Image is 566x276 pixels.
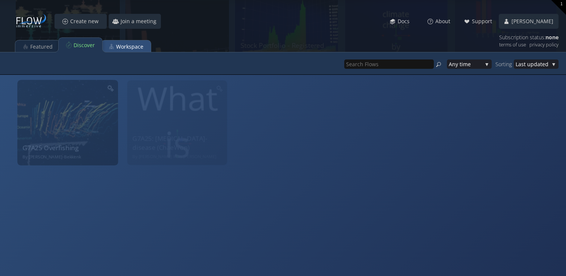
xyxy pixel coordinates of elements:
img: 305020.jpg [127,80,228,166]
input: Search Flows [344,59,434,69]
div: G7A25 Overfishing [23,143,115,152]
div: G7A25: [MEDICAL_DATA]-disease (ChaeWon) [133,134,224,152]
a: privacy policy [529,40,559,49]
span: Join a meeting [120,18,161,25]
div: By [PERSON_NAME] Won [PERSON_NAME] [133,154,224,160]
span: me [463,59,482,69]
a: terms of use [499,40,526,49]
div: Sorting [495,59,514,69]
span: Any ti [449,59,463,69]
div: Workspace [116,40,143,54]
span: Docs [397,18,414,25]
div: Discover [74,38,95,52]
span: Create new [70,18,103,25]
span: About [435,18,455,25]
span: [PERSON_NAME] [511,18,558,25]
img: 305052.jpg [17,79,119,166]
span: Support [472,18,497,25]
div: Featured [30,40,53,54]
div: By [PERSON_NAME]-Bekkenk [23,154,115,160]
span: st updated [521,59,549,69]
span: La [516,59,521,69]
